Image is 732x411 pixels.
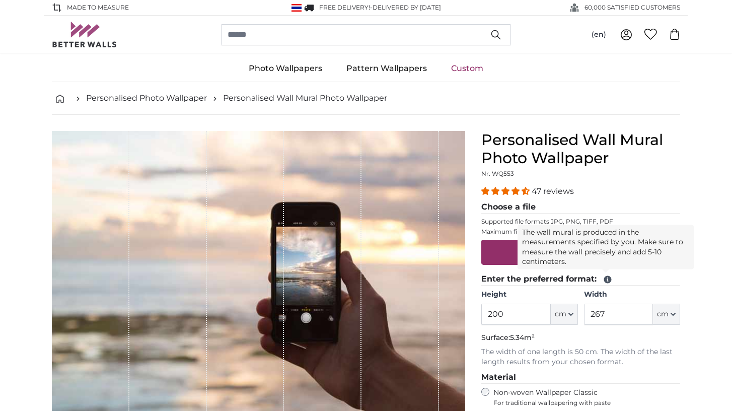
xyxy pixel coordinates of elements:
[481,347,680,367] p: The width of one length is 50 cm. The width of the last length results from your chosen format.
[52,82,680,115] nav: breadcrumbs
[481,228,680,236] p: Maximum file size 200MB.
[653,304,680,325] button: cm
[555,309,566,319] span: cm
[334,55,439,82] a: Pattern Wallpapers
[481,333,680,343] p: Surface:
[370,4,441,11] span: -
[493,388,680,407] label: Non-woven Wallpaper Classic
[67,3,129,12] span: Made to Measure
[583,26,614,44] button: (en)
[223,92,387,104] a: Personalised Wall Mural Photo Wallpaper
[519,242,642,262] label: Drag & Drop your files or
[481,170,514,177] span: Nr. WQ553
[481,201,680,214] legend: Choose a file
[481,290,577,300] label: Height
[439,55,495,82] a: Custom
[493,399,680,407] span: For traditional wallpapering with paste
[481,131,680,167] h1: Personalised Wall Mural Photo Wallpaper
[291,4,302,12] img: Thailand
[481,186,532,196] span: 4.38 stars
[481,273,680,286] legend: Enter the preferred format:
[551,304,578,325] button: cm
[612,248,638,256] u: Browse
[52,22,117,47] img: Betterwalls
[237,55,334,82] a: Photo Wallpapers
[657,309,669,319] span: cm
[584,290,680,300] label: Width
[481,218,680,226] p: Supported file formats JPG, PNG, TIFF, PDF
[584,3,680,12] span: 60,000 SATISFIED CUSTOMERS
[86,92,207,104] a: Personalised Photo Wallpaper
[373,4,441,11] span: Delivered by [DATE]
[481,371,680,384] legend: Material
[510,333,535,342] span: 5.34m²
[532,186,574,196] span: 47 reviews
[319,4,370,11] span: FREE delivery!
